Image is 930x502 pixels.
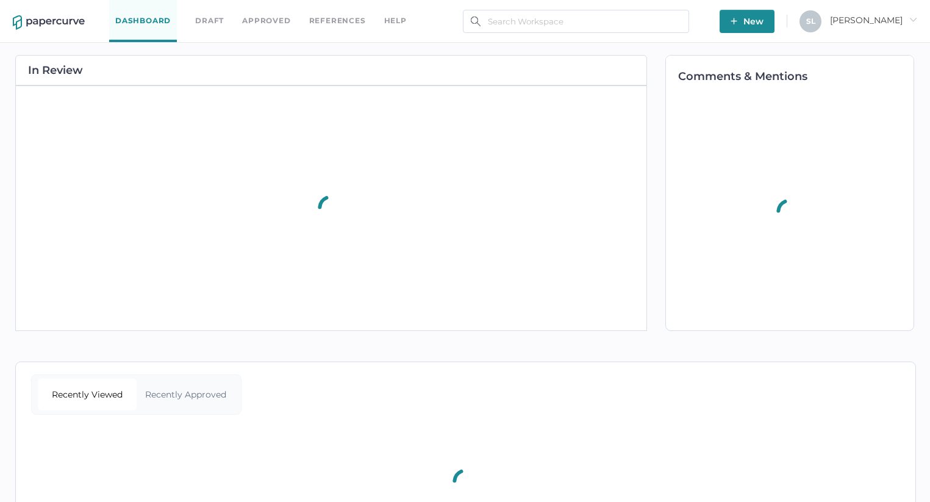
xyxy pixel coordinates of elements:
[678,71,914,82] h2: Comments & Mentions
[471,16,481,26] img: search.bf03fe8b.svg
[38,379,137,410] div: Recently Viewed
[13,15,85,30] img: papercurve-logo-colour.7244d18c.svg
[731,18,737,24] img: plus-white.e19ec114.svg
[806,16,815,26] span: S L
[306,180,356,236] div: animation
[309,14,366,27] a: References
[731,10,764,33] span: New
[137,379,235,410] div: Recently Approved
[242,14,290,27] a: Approved
[765,184,815,240] div: animation
[830,15,917,26] span: [PERSON_NAME]
[384,14,407,27] div: help
[195,14,224,27] a: Draft
[463,10,689,33] input: Search Workspace
[28,65,83,76] h2: In Review
[909,15,917,24] i: arrow_right
[720,10,774,33] button: New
